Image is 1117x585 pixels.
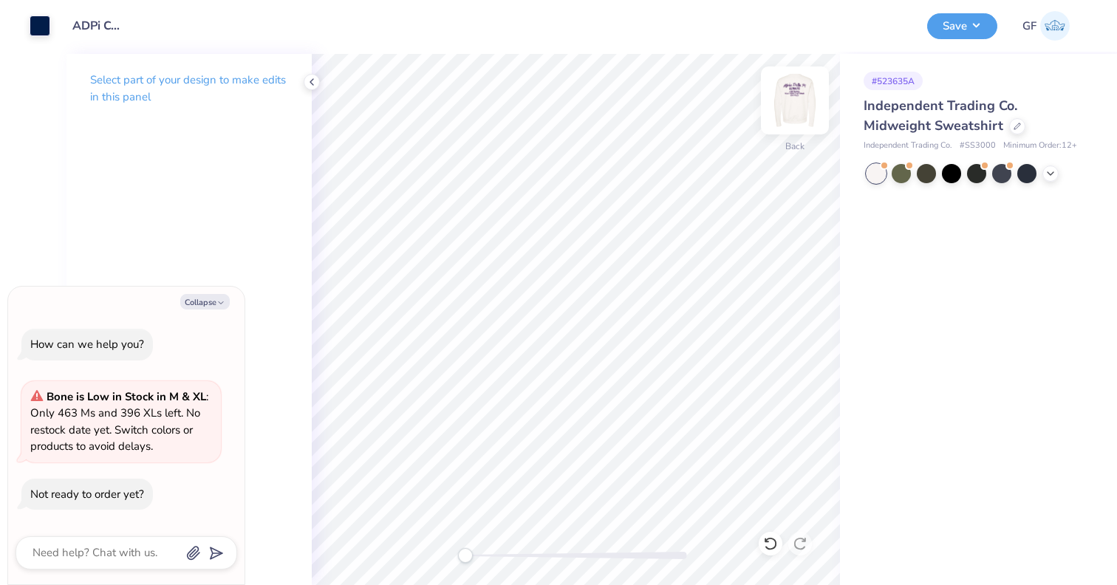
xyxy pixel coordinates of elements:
div: Back [785,140,805,153]
p: Select part of your design to make edits in this panel [90,72,288,106]
input: Untitled Design [61,11,134,41]
div: Not ready to order yet? [30,487,144,502]
span: GF [1022,18,1036,35]
div: # 523635A [864,72,923,90]
button: Save [927,13,997,39]
img: Back [765,71,824,130]
button: Collapse [180,294,230,309]
span: : Only 463 Ms and 396 XLs left. No restock date yet. Switch colors or products to avoid delays. [30,389,208,454]
strong: Bone is Low in Stock in M & XL [47,389,206,404]
div: Accessibility label [458,548,473,563]
span: # SS3000 [960,140,996,152]
span: Independent Trading Co. [864,140,952,152]
span: Minimum Order: 12 + [1003,140,1077,152]
span: Independent Trading Co. Midweight Sweatshirt [864,97,1017,134]
img: Grant Franey [1040,11,1070,41]
div: How can we help you? [30,337,144,352]
a: GF [1016,11,1076,41]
